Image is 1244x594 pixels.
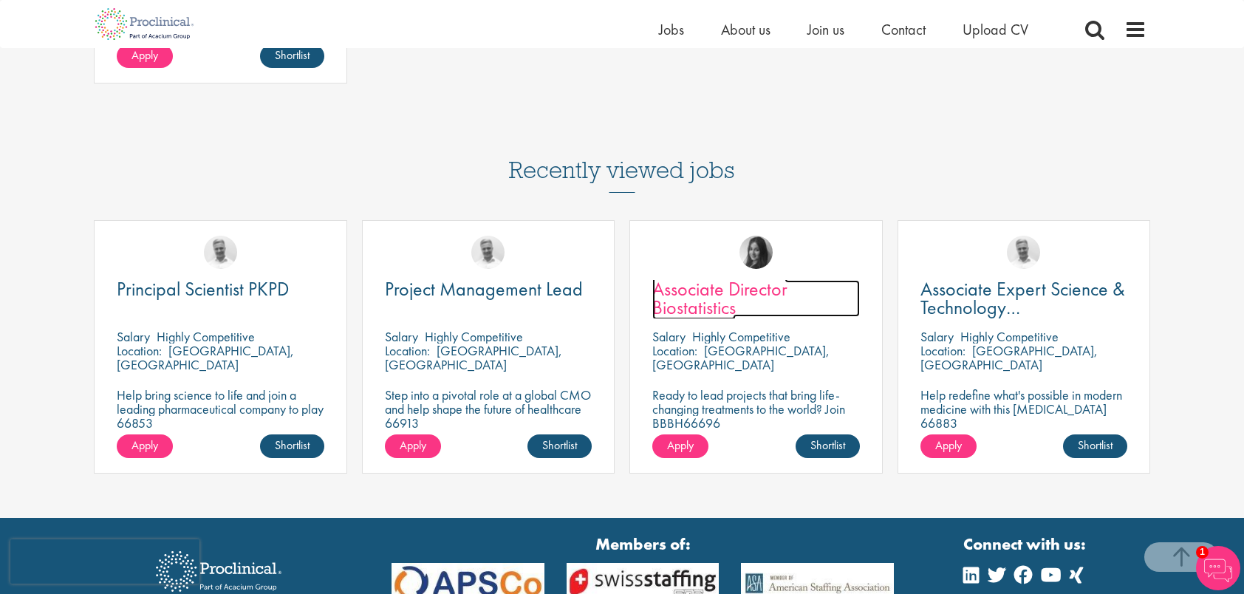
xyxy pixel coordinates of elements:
[721,20,770,39] a: About us
[260,434,324,458] a: Shortlist
[385,342,430,359] span: Location:
[920,276,1125,338] span: Associate Expert Science & Technology ([MEDICAL_DATA])
[204,236,237,269] img: Joshua Bye
[652,342,697,359] span: Location:
[667,437,694,453] span: Apply
[117,342,162,359] span: Location:
[117,342,294,373] p: [GEOGRAPHIC_DATA], [GEOGRAPHIC_DATA]
[692,328,790,345] p: Highly Competitive
[117,416,324,430] p: 66853
[131,437,158,453] span: Apply
[509,120,735,193] h3: Recently viewed jobs
[920,434,977,458] a: Apply
[920,416,1128,430] p: 66883
[920,328,954,345] span: Salary
[471,236,505,269] img: Joshua Bye
[935,437,962,453] span: Apply
[117,276,289,301] span: Principal Scientist PKPD
[527,434,592,458] a: Shortlist
[920,280,1128,317] a: Associate Expert Science & Technology ([MEDICAL_DATA])
[385,388,592,430] p: Step into a pivotal role at a global CMO and help shape the future of healthcare manufacturing.
[260,44,324,68] a: Shortlist
[385,434,441,458] a: Apply
[385,280,592,298] a: Project Management Lead
[392,533,894,556] strong: Members of:
[385,276,583,301] span: Project Management Lead
[385,328,418,345] span: Salary
[425,328,523,345] p: Highly Competitive
[807,20,844,39] a: Join us
[652,276,787,320] span: Associate Director Biostatistics
[739,236,773,269] img: Heidi Hennigan
[400,437,426,453] span: Apply
[920,342,1098,373] p: [GEOGRAPHIC_DATA], [GEOGRAPHIC_DATA]
[117,280,324,298] a: Principal Scientist PKPD
[963,533,1089,556] strong: Connect with us:
[652,434,708,458] a: Apply
[881,20,926,39] a: Contact
[1196,546,1240,590] img: Chatbot
[652,280,860,317] a: Associate Director Biostatistics
[652,328,686,345] span: Salary
[659,20,684,39] a: Jobs
[117,328,150,345] span: Salary
[385,342,562,373] p: [GEOGRAPHIC_DATA], [GEOGRAPHIC_DATA]
[10,539,199,584] iframe: reCAPTCHA
[796,434,860,458] a: Shortlist
[157,328,255,345] p: Highly Competitive
[117,44,173,68] a: Apply
[1007,236,1040,269] img: Joshua Bye
[117,434,173,458] a: Apply
[385,416,592,430] p: 66913
[920,388,1128,430] p: Help redefine what's possible in modern medicine with this [MEDICAL_DATA] Associate Expert Scienc...
[652,342,830,373] p: [GEOGRAPHIC_DATA], [GEOGRAPHIC_DATA]
[963,20,1028,39] a: Upload CV
[652,388,860,458] p: Ready to lead projects that bring life-changing treatments to the world? Join our client at the f...
[1196,546,1209,559] span: 1
[131,47,158,63] span: Apply
[117,388,324,458] p: Help bring science to life and join a leading pharmaceutical company to play a key role in delive...
[652,416,860,430] p: BBBH66696
[1063,434,1127,458] a: Shortlist
[920,342,966,359] span: Location:
[960,328,1059,345] p: Highly Competitive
